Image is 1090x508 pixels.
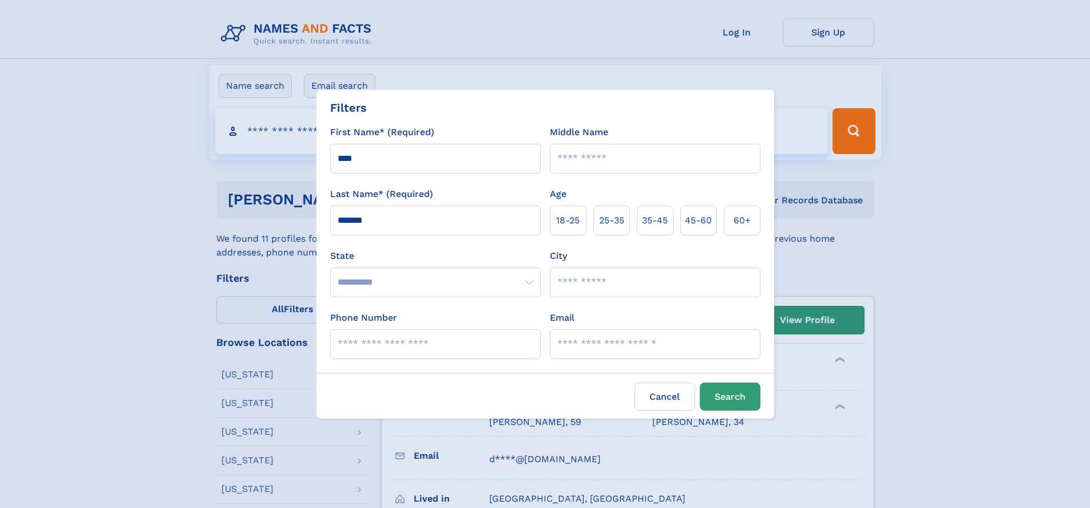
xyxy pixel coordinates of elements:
[330,249,541,263] label: State
[550,187,566,201] label: Age
[330,125,434,139] label: First Name* (Required)
[599,214,624,227] span: 25‑35
[642,214,668,227] span: 35‑45
[734,214,751,227] span: 60+
[550,249,567,263] label: City
[330,311,397,325] label: Phone Number
[550,125,608,139] label: Middle Name
[635,383,695,411] label: Cancel
[550,311,574,325] label: Email
[330,99,367,116] div: Filters
[685,214,712,227] span: 45‑60
[556,214,580,227] span: 18‑25
[700,383,760,411] button: Search
[330,187,433,201] label: Last Name* (Required)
